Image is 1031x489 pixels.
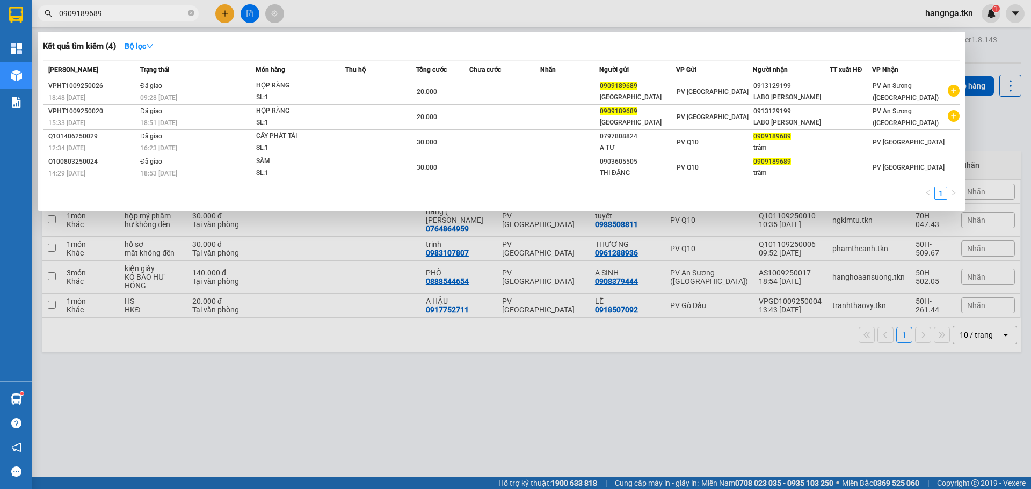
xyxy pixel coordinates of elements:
[146,42,154,50] span: down
[676,66,696,74] span: VP Gửi
[140,133,162,140] span: Đã giao
[48,144,85,152] span: 12:34 [DATE]
[256,80,337,92] div: HỘP RĂNG
[59,8,186,19] input: Tìm tên, số ĐT hoặc mã đơn
[873,107,939,127] span: PV An Sương ([GEOGRAPHIC_DATA])
[830,66,862,74] span: TT xuất HĐ
[345,66,366,74] span: Thu hộ
[600,142,676,154] div: A TƯ
[677,88,749,96] span: PV [GEOGRAPHIC_DATA]
[256,105,337,117] div: HỘP RĂNG
[20,392,24,395] sup: 1
[48,81,137,92] div: VPHT1009250026
[873,164,945,171] span: PV [GEOGRAPHIC_DATA]
[9,7,23,23] img: logo-vxr
[13,13,67,67] img: logo.jpg
[753,66,788,74] span: Người nhận
[416,66,447,74] span: Tổng cước
[921,187,934,200] button: left
[256,142,337,154] div: SL: 1
[677,138,699,146] span: PV Q10
[140,144,177,152] span: 16:23 [DATE]
[13,78,160,114] b: GỬI : PV [GEOGRAPHIC_DATA]
[11,393,22,405] img: warehouse-icon
[753,81,829,92] div: 0913129199
[753,92,829,103] div: LABO [PERSON_NAME]
[43,41,116,52] h3: Kết quả tìm kiếm ( 4 )
[256,66,285,74] span: Món hàng
[948,110,960,122] span: plus-circle
[188,10,194,16] span: close-circle
[872,66,898,74] span: VP Nhận
[753,106,829,117] div: 0913129199
[48,131,137,142] div: Q101406250029
[140,119,177,127] span: 18:51 [DATE]
[140,107,162,115] span: Đã giao
[140,94,177,101] span: 09:28 [DATE]
[48,119,85,127] span: 15:33 [DATE]
[417,164,437,171] span: 30.000
[947,187,960,200] button: right
[599,66,629,74] span: Người gửi
[417,113,437,121] span: 20.000
[753,133,791,140] span: 0909189689
[925,189,931,196] span: left
[11,466,21,477] span: message
[935,187,947,199] a: 1
[600,167,676,179] div: THI ĐẶNG
[753,158,791,165] span: 0909189689
[947,187,960,200] li: Next Page
[256,117,337,129] div: SL: 1
[140,66,169,74] span: Trạng thái
[140,82,162,90] span: Đã giao
[100,40,449,53] li: Hotline: 1900 8153
[540,66,556,74] span: Nhãn
[256,156,337,167] div: SÂM
[140,158,162,165] span: Đã giao
[140,170,177,177] span: 18:53 [DATE]
[753,117,829,128] div: LABO [PERSON_NAME]
[600,92,676,103] div: [GEOGRAPHIC_DATA]
[600,107,637,115] span: 0909189689
[600,117,676,128] div: [GEOGRAPHIC_DATA]
[45,10,52,17] span: search
[600,131,676,142] div: 0797808824
[188,9,194,19] span: close-circle
[116,38,162,55] button: Bộ lọcdown
[48,170,85,177] span: 14:29 [DATE]
[11,70,22,81] img: warehouse-icon
[125,42,154,50] strong: Bộ lọc
[256,92,337,104] div: SL: 1
[48,106,137,117] div: VPHT1009250020
[11,418,21,428] span: question-circle
[950,189,957,196] span: right
[873,138,945,146] span: PV [GEOGRAPHIC_DATA]
[873,82,939,101] span: PV An Sương ([GEOGRAPHIC_DATA])
[11,97,22,108] img: solution-icon
[677,113,749,121] span: PV [GEOGRAPHIC_DATA]
[48,94,85,101] span: 18:48 [DATE]
[677,164,699,171] span: PV Q10
[48,156,137,167] div: Q100803250024
[948,85,960,97] span: plus-circle
[11,442,21,452] span: notification
[753,167,829,179] div: trâm
[753,142,829,154] div: trâm
[256,130,337,142] div: CÂY PHÁT TÀI
[11,43,22,54] img: dashboard-icon
[600,156,676,167] div: 0903605505
[469,66,501,74] span: Chưa cước
[921,187,934,200] li: Previous Page
[600,82,637,90] span: 0909189689
[417,138,437,146] span: 30.000
[934,187,947,200] li: 1
[256,167,337,179] div: SL: 1
[48,66,98,74] span: [PERSON_NAME]
[417,88,437,96] span: 20.000
[100,26,449,40] li: [STREET_ADDRESS][PERSON_NAME]. [GEOGRAPHIC_DATA], Tỉnh [GEOGRAPHIC_DATA]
